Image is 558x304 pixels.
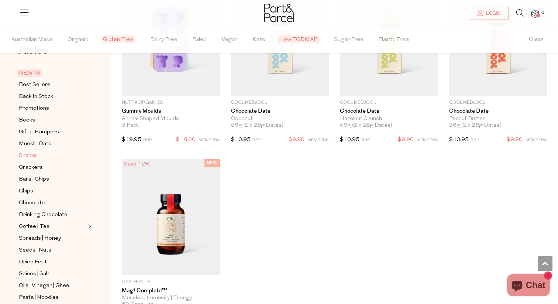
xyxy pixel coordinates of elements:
a: Seeds | Nuts [19,246,86,255]
a: NEW IN [19,69,86,78]
a: 0 [531,10,539,18]
p: Nutra Organics [122,99,220,106]
span: Dairy Free [150,27,178,53]
span: Drinking Chocolate [19,211,68,219]
span: $9.90 [507,135,523,145]
a: Spreads | Honey [19,234,86,243]
span: 56g (2 x 28g Dates) [449,122,502,129]
small: RRP [143,138,152,142]
a: Spices | Salt [19,269,86,279]
span: Plastic Free [378,27,409,53]
span: $10.95 [449,137,469,143]
p: Cool Medjool [340,99,438,106]
div: Muscles | Immunity | Energy [122,295,220,301]
span: $10.95 [231,137,251,143]
span: Chocolate [19,199,45,208]
p: Cool Medjool [449,99,547,106]
span: $9.90 [289,135,304,145]
span: 56g (2 x 28g Dates) [340,122,392,129]
span: NEW IN [17,69,42,77]
div: Save 12% [122,159,152,169]
span: Organic [68,27,88,53]
div: Peanut Butter [449,116,547,122]
span: Best Sellers [19,81,51,89]
span: Seeds | Nuts [19,246,51,255]
img: Part&Parcel [264,4,294,22]
a: Dried Fruit [19,257,86,267]
span: $18.00 [176,135,196,145]
p: Ora Health [122,279,220,286]
span: Snacks [19,151,37,160]
span: $19.95 [122,137,141,143]
p: Cool Medjool [231,99,329,106]
span: Australian Made [11,27,53,53]
div: Animal Shaped Moulds [122,116,220,122]
span: Oils | Vinegar | Ghee [19,281,69,290]
span: Sugar Free [334,27,364,53]
a: Gummy Moulds [122,108,220,115]
span: Coffee | Tea [19,222,49,231]
span: Low FODMAP [278,35,319,43]
a: Drinking Chocolate [19,210,86,219]
a: Mag³ Complete™ [122,287,220,294]
a: Chocolate Date [449,108,547,115]
a: Best Sellers [19,80,86,89]
button: Clear filter by Filter [514,27,558,53]
span: Back In Stock [19,92,53,101]
span: NEW [204,159,220,167]
a: Back In Stock [19,92,86,101]
a: Login [469,7,509,20]
span: Promotions [19,104,49,113]
a: Aisles [18,45,48,63]
small: RRP [252,138,261,142]
a: Chocolate [19,198,86,208]
a: Coffee | Tea [19,222,86,231]
span: Gluten Free [101,35,135,43]
span: 56g (2 x 28g Dates) [231,122,283,129]
inbox-online-store-chat: Shopify online store chat [505,274,552,298]
small: RRP [361,138,370,142]
span: Vegan [221,27,238,53]
span: Bars | Chips [19,175,49,184]
a: Bars | Chips [19,175,86,184]
span: Keto [252,27,265,53]
span: 0 [540,10,546,16]
a: Chips [19,187,86,196]
a: Promotions [19,104,86,113]
a: Gifts | Hampers [19,127,86,137]
span: Dried Fruit [19,258,47,267]
span: $9.90 [398,135,414,145]
div: Hazelnut Crunch [340,116,438,122]
span: Spices | Salt [19,270,49,279]
span: Spreads | Honey [19,234,61,243]
a: Chocolate Date [340,108,438,115]
span: Paleo [192,27,207,53]
span: Crackers [19,163,43,172]
div: Coconut [231,116,329,122]
a: Pasta | Noodles [19,293,86,302]
span: Pasta | Noodles [19,293,59,302]
a: Muesli | Oats [19,139,86,148]
span: Login [484,10,500,17]
span: 3 Pack [122,122,139,129]
small: MEMBERS [526,138,547,142]
img: Mag³ Complete™ [122,159,220,275]
span: Chips [19,187,33,196]
small: MEMBERS [307,138,329,142]
span: $10.95 [340,137,359,143]
small: MEMBERS [417,138,438,142]
span: Muesli | Oats [19,140,51,148]
span: Gifts | Hampers [19,128,59,137]
small: RRP [471,138,479,142]
a: Books [19,116,86,125]
button: Expand/Collapse Coffee | Tea [86,222,92,231]
a: Snacks [19,151,86,160]
a: Oils | Vinegar | Ghee [19,281,86,290]
a: Crackers [19,163,86,172]
a: Chocolate Date [231,108,329,115]
small: MEMBERS [199,138,220,142]
span: Books [19,116,35,125]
